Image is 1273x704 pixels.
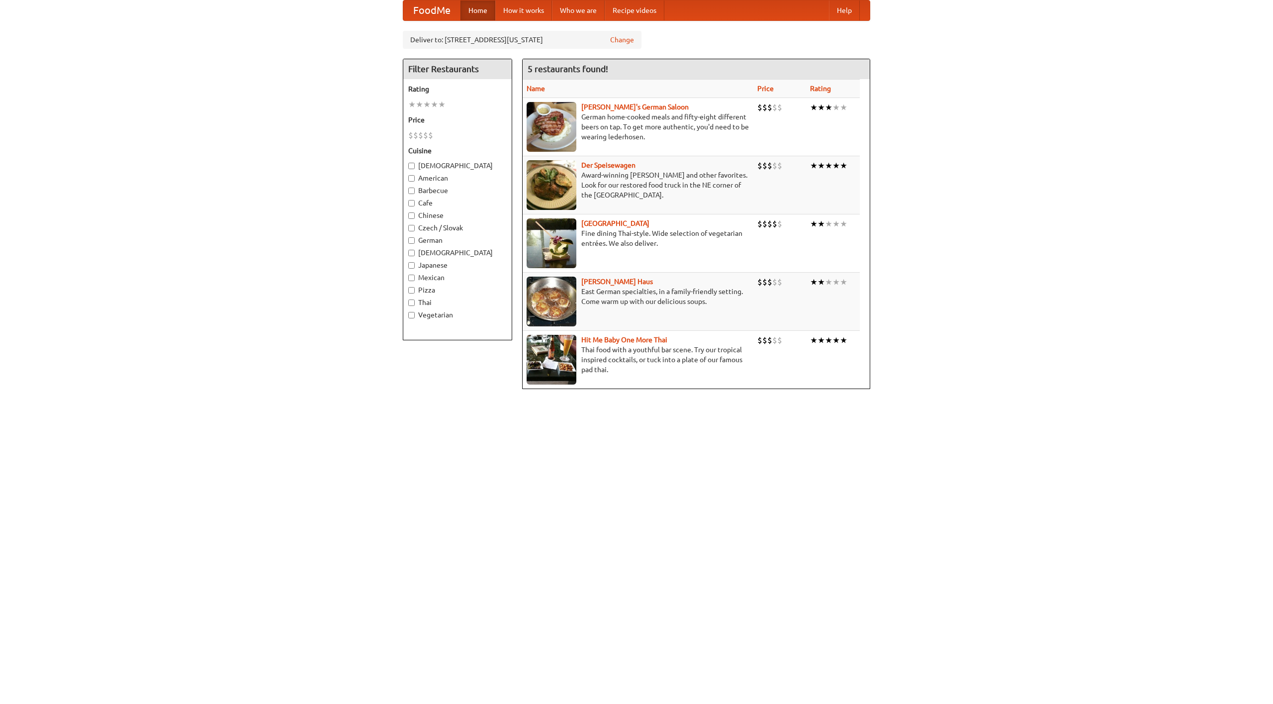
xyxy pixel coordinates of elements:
li: $ [762,218,767,229]
li: ★ [810,335,818,346]
li: $ [418,130,423,141]
h5: Price [408,115,507,125]
li: ★ [832,277,840,288]
li: ★ [431,99,438,110]
img: babythai.jpg [527,335,576,385]
li: $ [772,335,777,346]
li: ★ [840,335,847,346]
li: $ [757,277,762,288]
li: ★ [810,160,818,171]
li: ★ [408,99,416,110]
li: $ [767,277,772,288]
li: $ [772,218,777,229]
li: $ [777,218,782,229]
h4: Filter Restaurants [403,59,512,79]
h5: Cuisine [408,146,507,156]
a: [PERSON_NAME]'s German Saloon [581,103,689,111]
a: How it works [495,0,552,20]
li: $ [772,277,777,288]
a: Rating [810,85,831,93]
li: $ [428,130,433,141]
label: American [408,173,507,183]
li: ★ [825,218,832,229]
li: $ [777,160,782,171]
input: Vegetarian [408,312,415,318]
label: Thai [408,298,507,307]
label: German [408,235,507,245]
label: Cafe [408,198,507,208]
label: [DEMOGRAPHIC_DATA] [408,161,507,171]
input: Pizza [408,287,415,294]
li: $ [777,102,782,113]
label: Czech / Slovak [408,223,507,233]
li: ★ [818,218,825,229]
li: ★ [832,102,840,113]
input: Czech / Slovak [408,225,415,231]
li: $ [413,130,418,141]
a: [GEOGRAPHIC_DATA] [581,219,649,227]
li: ★ [810,102,818,113]
li: ★ [840,218,847,229]
li: ★ [818,277,825,288]
li: ★ [416,99,423,110]
input: Thai [408,300,415,306]
li: $ [777,277,782,288]
li: $ [762,277,767,288]
b: Der Speisewagen [581,161,636,169]
p: Award-winning [PERSON_NAME] and other favorites. Look for our restored food truck in the NE corne... [527,170,749,200]
li: ★ [810,218,818,229]
li: $ [408,130,413,141]
a: Recipe videos [605,0,664,20]
li: ★ [825,277,832,288]
img: esthers.jpg [527,102,576,152]
li: ★ [423,99,431,110]
li: $ [772,160,777,171]
input: German [408,237,415,244]
li: ★ [438,99,446,110]
label: [DEMOGRAPHIC_DATA] [408,248,507,258]
li: ★ [840,277,847,288]
li: $ [772,102,777,113]
label: Mexican [408,273,507,283]
li: ★ [825,335,832,346]
p: Thai food with a youthful bar scene. Try our tropical inspired cocktails, or tuck into a plate of... [527,345,749,375]
p: East German specialties, in a family-friendly setting. Come warm up with our delicious soups. [527,287,749,306]
input: American [408,175,415,182]
li: ★ [832,160,840,171]
a: Help [829,0,860,20]
li: $ [757,102,762,113]
li: $ [767,160,772,171]
h5: Rating [408,84,507,94]
li: $ [762,102,767,113]
a: Home [460,0,495,20]
a: FoodMe [403,0,460,20]
a: Change [610,35,634,45]
img: kohlhaus.jpg [527,277,576,326]
li: $ [757,160,762,171]
li: ★ [818,335,825,346]
a: Name [527,85,545,93]
li: $ [762,335,767,346]
a: Hit Me Baby One More Thai [581,336,667,344]
li: ★ [832,335,840,346]
input: [DEMOGRAPHIC_DATA] [408,163,415,169]
label: Barbecue [408,186,507,196]
a: [PERSON_NAME] Haus [581,278,653,286]
li: $ [777,335,782,346]
li: ★ [818,102,825,113]
input: Chinese [408,212,415,219]
li: $ [423,130,428,141]
div: Deliver to: [STREET_ADDRESS][US_STATE] [403,31,641,49]
input: Mexican [408,275,415,281]
input: Japanese [408,262,415,269]
li: $ [762,160,767,171]
input: [DEMOGRAPHIC_DATA] [408,250,415,256]
label: Japanese [408,260,507,270]
label: Pizza [408,285,507,295]
li: $ [767,335,772,346]
input: Cafe [408,200,415,206]
li: $ [767,218,772,229]
a: Price [757,85,774,93]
